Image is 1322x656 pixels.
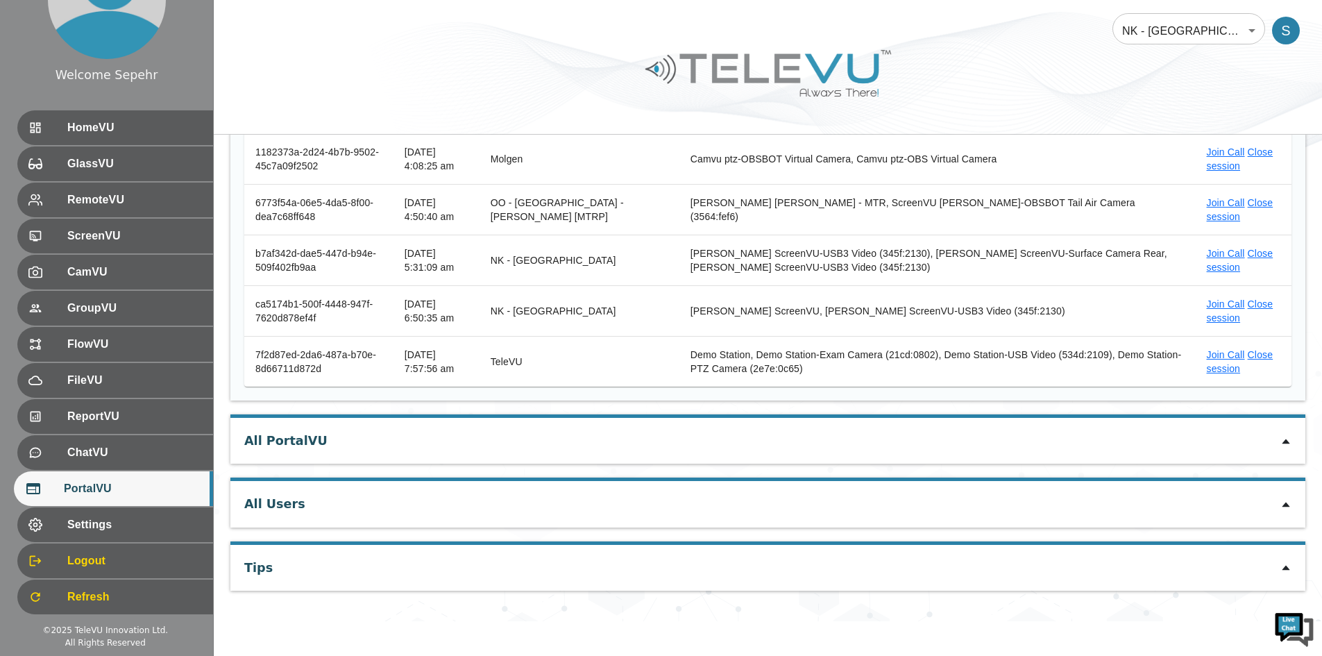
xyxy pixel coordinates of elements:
a: Join Call [1207,298,1245,310]
td: NK - [GEOGRAPHIC_DATA] [480,285,679,336]
span: ReportVU [67,408,202,425]
a: Close session [1207,298,1273,323]
img: Chat Widget [1273,607,1315,649]
a: Join Call [1207,146,1245,158]
a: Close session [1207,146,1273,171]
span: GlassVU [67,155,202,172]
span: Settings [67,516,202,533]
td: Molgen [480,133,679,184]
td: [DATE] 5:31:09 am [393,235,480,285]
td: [DATE] 7:57:56 am [393,336,480,387]
div: ReportVU [17,399,213,434]
td: NK - [GEOGRAPHIC_DATA] [480,235,679,285]
div: Settings [17,507,213,542]
div: Refresh [17,580,213,614]
a: Close session [1207,197,1273,222]
span: FileVU [67,372,202,389]
div: Logout [17,544,213,578]
th: b7af342d-dae5-447d-b94e-509f402fb9aa [244,235,393,285]
div: GlassVU [17,146,213,181]
div: Tips [244,545,273,584]
div: ScreenVU [17,219,213,253]
div: All PortalVU [244,418,328,457]
td: Demo Station, Demo Station-Exam Camera (21cd:0802), Demo Station-USB Video (534d:2109), Demo Stat... [679,336,1196,387]
img: Logo [643,44,893,102]
span: GroupVU [67,300,202,317]
div: PortalVU [14,471,213,506]
span: We're online! [80,175,192,315]
span: FlowVU [67,336,202,353]
span: PortalVU [64,480,202,497]
div: NK - [GEOGRAPHIC_DATA] - [GEOGRAPHIC_DATA] [1112,11,1265,50]
div: HomeVU [17,110,213,145]
td: Camvu ptz-OBSBOT Virtual Camera, Camvu ptz-OBS Virtual Camera [679,133,1196,184]
span: Logout [67,553,202,569]
td: TeleVU [480,336,679,387]
td: [DATE] 4:08:25 am [393,133,480,184]
div: RemoteVU [17,183,213,217]
th: 6773f54a-06e5-4da5-8f00-dea7c68ff648 [244,184,393,235]
div: Chat with us now [72,73,233,91]
div: GroupVU [17,291,213,326]
div: CamVU [17,255,213,289]
td: [PERSON_NAME] ScreenVU, [PERSON_NAME] ScreenVU-USB3 Video (345f:2130) [679,285,1196,336]
a: Join Call [1207,197,1245,208]
td: [DATE] 6:50:35 am [393,285,480,336]
a: Close session [1207,349,1273,374]
th: ca5174b1-500f-4448-947f-7620d878ef4f [244,285,393,336]
th: 7f2d87ed-2da6-487a-b70e-8d66711d872d [244,336,393,387]
div: FileVU [17,363,213,398]
div: ChatVU [17,435,213,470]
div: S [1272,17,1300,44]
td: [PERSON_NAME] [PERSON_NAME] - MTR, ScreenVU [PERSON_NAME]-OBSBOT Tail Air Camera (3564:fef6) [679,184,1196,235]
div: Minimize live chat window [228,7,261,40]
span: ScreenVU [67,228,202,244]
span: Refresh [67,589,202,605]
div: All Users [244,481,305,520]
span: RemoteVU [67,192,202,208]
td: [DATE] 4:50:40 am [393,184,480,235]
div: FlowVU [17,327,213,362]
span: CamVU [67,264,202,280]
a: Close session [1207,248,1273,273]
td: OO - [GEOGRAPHIC_DATA] - [PERSON_NAME] [MTRP] [480,184,679,235]
a: Join Call [1207,349,1245,360]
th: 1182373a-2d24-4b7b-9502-45c7a09f2502 [244,133,393,184]
img: d_736959983_company_1615157101543_736959983 [24,65,58,99]
span: HomeVU [67,119,202,136]
a: Join Call [1207,248,1245,259]
td: [PERSON_NAME] ScreenVU-USB3 Video (345f:2130), [PERSON_NAME] ScreenVU-Surface Camera Rear, [PERSO... [679,235,1196,285]
textarea: Type your message and hit 'Enter' [7,379,264,428]
div: Welcome Sepehr [56,66,158,84]
span: ChatVU [67,444,202,461]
